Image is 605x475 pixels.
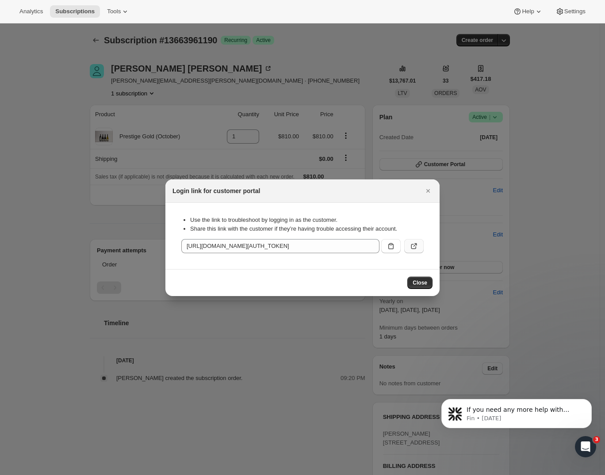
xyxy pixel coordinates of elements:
[102,5,135,18] button: Tools
[575,436,596,457] iframe: Intercom live chat
[190,224,424,233] li: Share this link with the customer if they’re having trouble accessing their account.
[107,8,121,15] span: Tools
[19,8,43,15] span: Analytics
[172,186,260,195] h2: Login link for customer portal
[55,8,95,15] span: Subscriptions
[413,279,427,286] span: Close
[407,277,433,289] button: Close
[50,5,100,18] button: Subscriptions
[14,5,48,18] button: Analytics
[422,185,434,197] button: Close
[190,216,424,224] li: Use the link to troubleshoot by logging in as the customer.
[508,5,548,18] button: Help
[428,380,605,451] iframe: Intercom notifications message
[522,8,534,15] span: Help
[550,5,591,18] button: Settings
[593,436,600,443] span: 3
[564,8,586,15] span: Settings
